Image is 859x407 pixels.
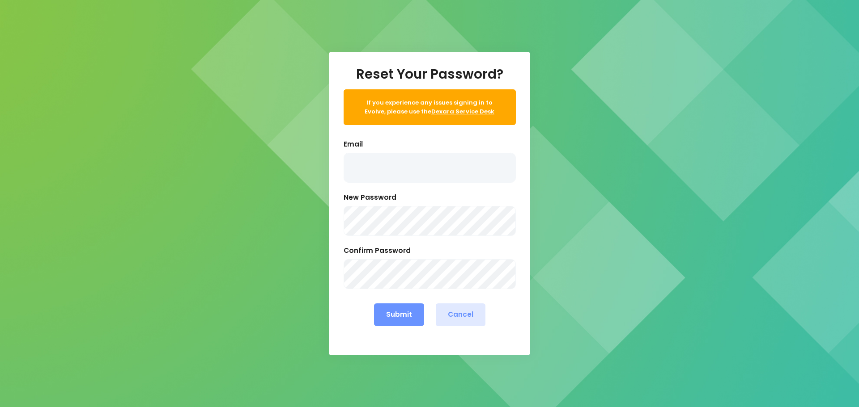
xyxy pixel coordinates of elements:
button: Submit [374,303,424,326]
label: New Password [344,185,396,203]
h3: Reset Your Password? [344,66,516,82]
div: If you experience any issues signing in to Evolve, please use the [356,98,504,116]
label: Confirm Password [344,239,411,256]
label: Email [344,139,363,150]
a: Cancel [436,303,485,326]
a: Dexara Service Desk [431,107,494,116]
